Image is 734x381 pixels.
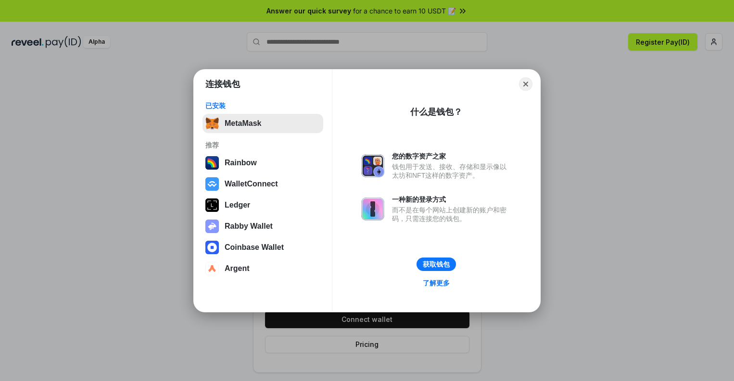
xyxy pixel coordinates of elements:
button: Coinbase Wallet [202,238,323,257]
div: Coinbase Wallet [225,243,284,252]
img: svg+xml,%3Csvg%20xmlns%3D%22http%3A%2F%2Fwww.w3.org%2F2000%2Fsvg%22%20width%3D%2228%22%20height%3... [205,198,219,212]
img: svg+xml,%3Csvg%20width%3D%22120%22%20height%3D%22120%22%20viewBox%3D%220%200%20120%20120%22%20fil... [205,156,219,170]
div: 什么是钱包？ [410,106,462,118]
div: 一种新的登录方式 [392,195,511,204]
img: svg+xml,%3Csvg%20xmlns%3D%22http%3A%2F%2Fwww.w3.org%2F2000%2Fsvg%22%20fill%3D%22none%22%20viewBox... [361,154,384,177]
img: svg+xml,%3Csvg%20width%3D%2228%22%20height%3D%2228%22%20viewBox%3D%220%200%2028%2028%22%20fill%3D... [205,241,219,254]
button: Rainbow [202,153,323,172]
button: WalletConnect [202,174,323,194]
img: svg+xml,%3Csvg%20fill%3D%22none%22%20height%3D%2233%22%20viewBox%3D%220%200%2035%2033%22%20width%... [205,117,219,130]
button: Rabby Wallet [202,217,323,236]
button: MetaMask [202,114,323,133]
div: 已安装 [205,101,320,110]
div: Rainbow [225,159,257,167]
div: 获取钱包 [423,260,450,269]
div: MetaMask [225,119,261,128]
div: 了解更多 [423,279,450,287]
img: svg+xml,%3Csvg%20xmlns%3D%22http%3A%2F%2Fwww.w3.org%2F2000%2Fsvg%22%20fill%3D%22none%22%20viewBox... [361,197,384,221]
div: Argent [225,264,250,273]
button: Ledger [202,196,323,215]
img: svg+xml,%3Csvg%20width%3D%2228%22%20height%3D%2228%22%20viewBox%3D%220%200%2028%2028%22%20fill%3D... [205,262,219,275]
button: Close [519,77,532,91]
img: svg+xml,%3Csvg%20xmlns%3D%22http%3A%2F%2Fwww.w3.org%2F2000%2Fsvg%22%20fill%3D%22none%22%20viewBox... [205,220,219,233]
div: Rabby Wallet [225,222,273,231]
button: 获取钱包 [417,258,456,271]
a: 了解更多 [417,277,456,289]
h1: 连接钱包 [205,78,240,90]
div: WalletConnect [225,180,278,188]
div: 您的数字资产之家 [392,152,511,160]
div: 钱包用于发送、接收、存储和显示像以太坊和NFT这样的数字资产。 [392,162,511,180]
img: svg+xml,%3Csvg%20width%3D%2228%22%20height%3D%2228%22%20viewBox%3D%220%200%2028%2028%22%20fill%3D... [205,177,219,191]
div: 推荐 [205,141,320,149]
div: Ledger [225,201,250,209]
button: Argent [202,259,323,278]
div: 而不是在每个网站上创建新的账户和密码，只需连接您的钱包。 [392,206,511,223]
